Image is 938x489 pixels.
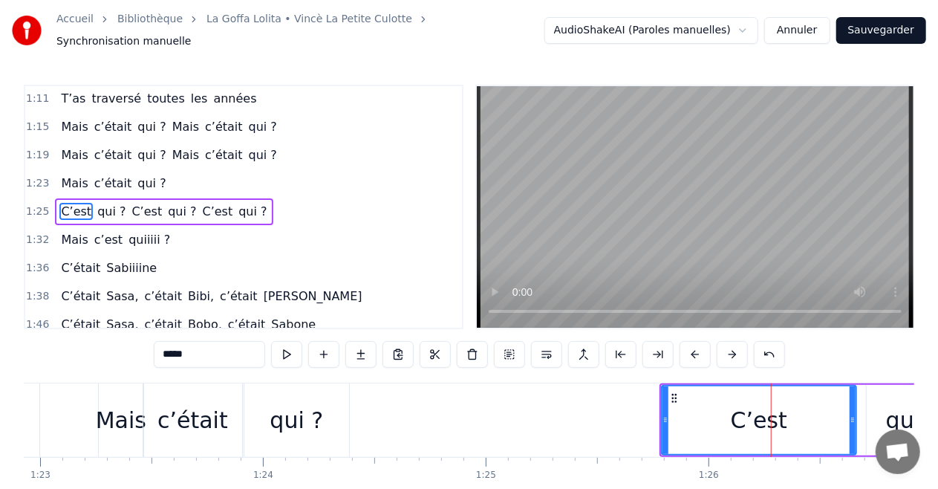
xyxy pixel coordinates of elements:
span: traversé [90,90,143,107]
span: Mais [171,118,201,135]
div: Mais [96,404,146,437]
div: Ouvrir le chat [876,430,920,474]
span: Mais [59,118,89,135]
span: 1:19 [26,148,49,163]
span: c’était [218,288,259,305]
div: 1:24 [253,470,273,482]
span: C’est [201,203,235,220]
span: Mais [171,146,201,163]
img: youka [12,16,42,45]
span: c’était [93,146,134,163]
span: c’était [93,175,134,192]
span: [PERSON_NAME] [262,288,364,305]
div: qui ? [270,404,323,437]
span: les [189,90,209,107]
a: La Goffa Lolita • Vincè La Petite Culotte [206,12,412,27]
span: Bobo, [186,316,224,333]
span: années [212,90,258,107]
span: c’était [143,316,184,333]
span: C’était [59,316,102,333]
span: qui ? [247,146,279,163]
span: C’était [59,288,102,305]
a: Bibliothèque [117,12,183,27]
span: 1:23 [26,176,49,191]
span: 1:32 [26,233,49,247]
div: 1:26 [699,470,719,482]
span: 1:11 [26,91,49,106]
span: 1:46 [26,317,49,332]
span: C’est [131,203,164,220]
button: Annuler [764,17,830,44]
span: Sasa, [105,288,140,305]
span: qui ? [166,203,198,220]
span: c’était [143,288,184,305]
span: c’est [93,231,124,248]
span: qui ? [247,118,279,135]
span: Bibi, [186,288,215,305]
span: c’était [203,146,244,163]
span: Synchronisation manuelle [56,34,192,49]
nav: breadcrumb [56,12,544,49]
span: c’était [227,316,267,333]
span: qui ? [136,118,167,135]
span: Sasa, [105,316,140,333]
div: 1:23 [30,470,51,482]
a: Accueil [56,12,94,27]
span: C’était [59,259,102,276]
span: Mais [59,175,89,192]
span: quiiiii ? [127,231,172,248]
span: Sabone [270,316,317,333]
span: T’as [59,90,87,107]
span: C’est [59,203,93,220]
span: 1:15 [26,120,49,135]
div: c’était [157,404,228,437]
span: 1:36 [26,261,49,276]
span: Mais [59,231,89,248]
span: Sabiiiine [105,259,158,276]
button: Sauvegarder [836,17,926,44]
span: toutes [146,90,186,107]
span: 1:38 [26,289,49,304]
span: Mais [59,146,89,163]
span: qui ? [96,203,127,220]
span: c’était [203,118,244,135]
span: qui ? [237,203,268,220]
div: C’est [731,404,787,437]
div: 1:25 [476,470,496,482]
span: c’était [93,118,134,135]
span: qui ? [136,146,167,163]
span: 1:25 [26,204,49,219]
span: qui ? [136,175,167,192]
